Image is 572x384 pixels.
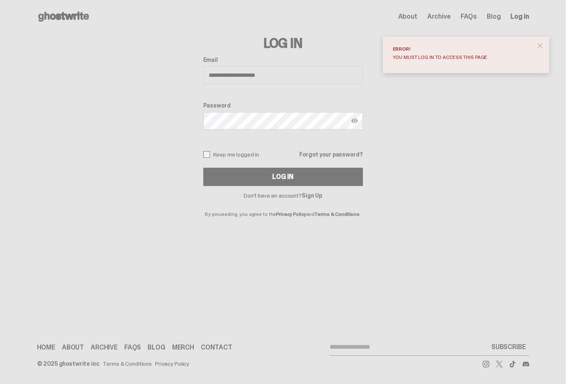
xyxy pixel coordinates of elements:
div: Error! [393,46,533,51]
p: By proceeding, you agree to the and . [203,198,363,217]
h3: Log In [203,37,363,50]
a: FAQs [124,344,141,351]
button: SUBSCRIBE [488,339,529,355]
a: Log in [510,13,529,20]
a: Terms & Conditions [315,211,360,218]
a: Privacy Policy [276,211,306,218]
a: Home [37,344,55,351]
button: close [533,38,547,53]
a: Contact [201,344,232,351]
a: Terms & Conditions [103,361,152,367]
a: About [398,13,417,20]
div: © 2025 ghostwrite inc [37,361,99,367]
p: Don't have an account? [203,193,363,198]
a: Blog [487,13,500,20]
a: Blog [148,344,165,351]
a: Privacy Policy [155,361,189,367]
button: Log In [203,168,363,186]
a: Archive [91,344,118,351]
a: About [62,344,84,351]
div: You must log in to access this page. [393,55,533,60]
img: Show password [351,117,358,124]
label: Password [203,102,363,109]
div: Log In [272,174,293,180]
a: FAQs [461,13,477,20]
label: Keep me logged in [203,151,259,158]
label: Email [203,56,363,63]
a: Forgot your password? [299,152,362,157]
a: Archive [427,13,451,20]
a: Merch [172,344,194,351]
input: Keep me logged in [203,151,210,158]
a: Sign Up [302,192,322,199]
